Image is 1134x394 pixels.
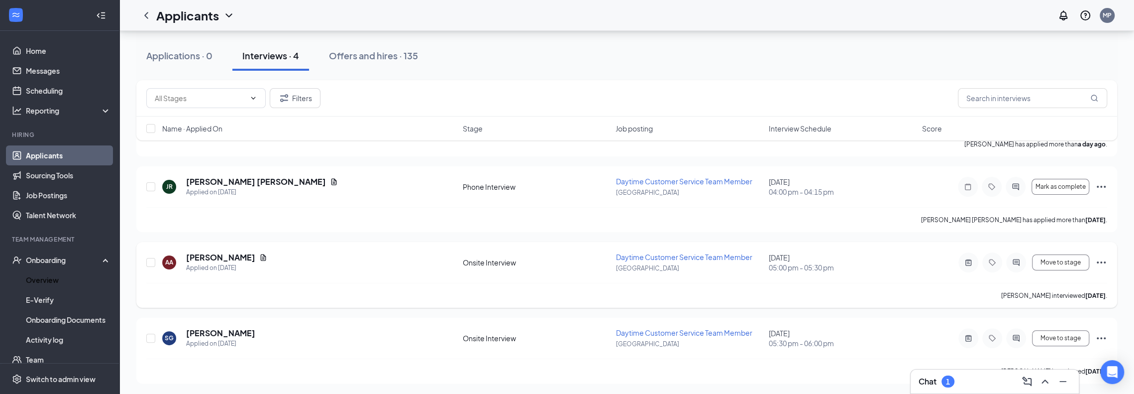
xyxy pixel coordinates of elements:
button: Filter Filters [270,88,320,108]
div: Onsite Interview [463,258,610,267]
div: Onboarding [26,255,103,265]
p: [GEOGRAPHIC_DATA] [616,340,763,348]
a: E-Verify [26,290,111,310]
p: [GEOGRAPHIC_DATA] [616,188,763,197]
span: Stage [462,124,482,133]
div: Offers and hires · 135 [329,49,418,62]
span: Daytime Customer Service Team Member [616,177,752,186]
svg: Document [330,178,338,186]
div: Onsite Interview [463,333,610,343]
svg: Filter [278,92,290,104]
svg: Note [962,183,974,191]
span: Interview Schedule [769,124,831,133]
svg: Tag [986,334,998,342]
div: Applied on [DATE] [186,339,255,349]
svg: Ellipses [1095,332,1107,344]
h3: Chat [919,376,936,387]
div: Interviews · 4 [242,49,299,62]
span: Daytime Customer Service Team Member [616,253,752,262]
span: Move to stage [1040,335,1081,342]
svg: UserCheck [12,255,22,265]
div: [DATE] [769,253,916,272]
button: Move to stage [1032,330,1089,346]
h5: [PERSON_NAME] [186,252,255,263]
h5: [PERSON_NAME] [PERSON_NAME] [186,176,326,187]
button: Minimize [1055,374,1071,390]
input: All Stages [155,93,245,104]
div: Applied on [DATE] [186,263,267,273]
div: Hiring [12,131,109,139]
div: 1 [946,378,950,386]
svg: ChevronUp [1039,376,1051,388]
span: Daytime Customer Service Team Member [616,328,752,337]
span: Name · Applied On [162,124,222,133]
svg: ChevronLeft [140,9,152,21]
svg: ComposeMessage [1021,376,1033,388]
button: ChevronUp [1037,374,1053,390]
svg: ActiveChat [1010,259,1022,266]
span: Move to stage [1040,259,1081,266]
span: Job posting [616,124,653,133]
a: Applicants [26,145,111,165]
a: Home [26,41,111,61]
p: [PERSON_NAME] interviewed . [1001,291,1107,300]
div: Switch to admin view [26,374,96,384]
svg: MagnifyingGlass [1090,94,1098,102]
div: SG [165,334,174,342]
div: [DATE] [769,328,916,348]
svg: Notifications [1057,9,1069,21]
div: Phone Interview [463,182,610,192]
svg: WorkstreamLogo [11,10,21,20]
b: [DATE] [1085,216,1106,224]
button: Mark as complete [1031,179,1089,195]
a: Team [26,350,111,370]
svg: QuestionInfo [1079,9,1091,21]
b: [DATE] [1085,292,1106,299]
a: Activity log [26,330,111,350]
div: Open Intercom Messenger [1100,360,1124,384]
a: Onboarding Documents [26,310,111,330]
svg: Settings [12,374,22,384]
svg: ActiveChat [1010,183,1022,191]
span: Mark as complete [1035,183,1085,190]
svg: ActiveChat [1010,334,1022,342]
div: Applications · 0 [146,49,212,62]
svg: ActiveNote [962,259,974,266]
div: [DATE] [769,177,916,197]
p: [PERSON_NAME] [PERSON_NAME] has applied more than . [921,216,1107,224]
svg: ChevronDown [223,9,235,21]
span: Score [922,124,942,133]
a: Sourcing Tools [26,165,111,185]
svg: Document [259,254,267,262]
svg: Collapse [96,10,106,20]
svg: Tag [986,259,998,266]
svg: ActiveNote [962,334,974,342]
div: MP [1103,11,1112,19]
p: [PERSON_NAME] interviewed . [1001,367,1107,376]
svg: Ellipses [1095,257,1107,268]
div: Reporting [26,106,111,116]
input: Search in interviews [958,88,1107,108]
a: Messages [26,61,111,81]
button: Move to stage [1032,255,1089,270]
h1: Applicants [156,7,219,24]
svg: Tag [986,183,998,191]
div: Team Management [12,235,109,244]
span: 05:00 pm - 05:30 pm [769,263,916,272]
div: AA [165,258,173,266]
a: Scheduling [26,81,111,101]
svg: Minimize [1057,376,1069,388]
svg: Analysis [12,106,22,116]
span: 05:30 pm - 06:00 pm [769,338,916,348]
button: ComposeMessage [1019,374,1035,390]
svg: ChevronDown [249,94,257,102]
b: [DATE] [1085,368,1106,375]
a: Overview [26,270,111,290]
h5: [PERSON_NAME] [186,328,255,339]
svg: Ellipses [1095,181,1107,193]
div: Applied on [DATE] [186,187,338,197]
div: JR [166,182,173,191]
p: [GEOGRAPHIC_DATA] [616,264,763,272]
a: Talent Network [26,205,111,225]
a: Job Postings [26,185,111,205]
